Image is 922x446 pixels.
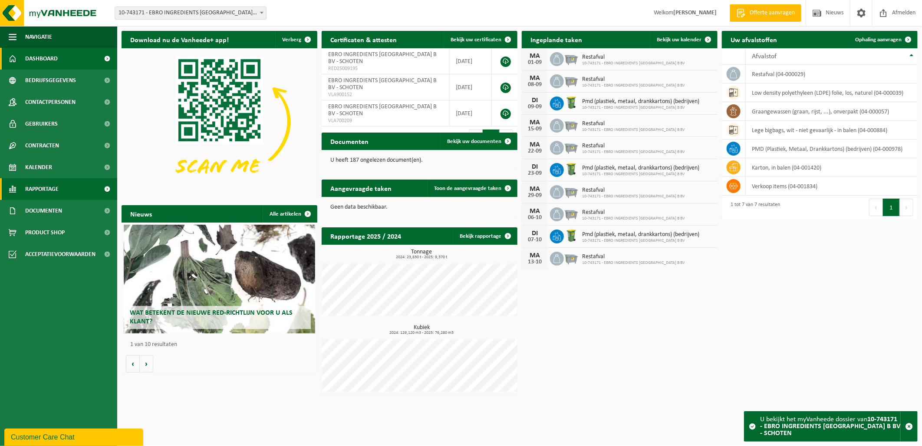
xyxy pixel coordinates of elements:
[746,83,918,102] td: low density polyethyleen (LDPE) folie, los, naturel (04-000039)
[746,121,918,140] td: lege bigbags, wit - niet gevaarlijk - in balen (04-000884)
[25,91,76,113] span: Contactpersonen
[582,231,699,238] span: Pmd (plastiek, metaal, drankkartons) (bedrijven)
[444,31,517,48] a: Bekijk uw certificaten
[582,76,685,83] span: Restafval
[582,238,699,243] span: 10-743171 - EBRO INGREDIENTS [GEOGRAPHIC_DATA] B BV
[526,252,543,259] div: MA
[722,31,786,48] h2: Uw afvalstoffen
[326,331,517,335] span: 2024: 129,120 m3 - 2025: 76,280 m3
[582,120,685,127] span: Restafval
[440,133,517,150] a: Bekijk uw documenten
[130,310,293,325] span: Wat betekent de nieuwe RED-richtlijn voor u als klant?
[526,141,543,148] div: MA
[434,186,501,191] span: Toon de aangevraagde taken
[848,31,917,48] a: Ophaling aanvragen
[328,91,443,98] span: VLA900152
[726,198,780,217] div: 1 tot 7 van 7 resultaten
[582,143,685,150] span: Restafval
[526,215,543,221] div: 06-10
[526,97,543,104] div: DI
[564,250,579,265] img: WB-2500-GAL-GY-01
[25,70,76,91] span: Bedrijfsgegevens
[564,228,579,243] img: WB-0240-HPE-GN-50
[25,48,58,70] span: Dashboard
[526,75,543,82] div: MA
[122,31,237,48] h2: Download nu de Vanheede+ app!
[582,54,685,61] span: Restafval
[746,158,918,177] td: karton, in balen (04-001420)
[522,31,591,48] h2: Ingeplande taken
[451,37,501,43] span: Bekijk uw certificaten
[657,37,701,43] span: Bekijk uw kalender
[564,206,579,221] img: WB-2500-GAL-GY-01
[526,53,543,60] div: MA
[526,259,543,265] div: 13-10
[752,53,777,60] span: Afvalstof
[526,186,543,193] div: MA
[760,412,900,441] div: U bekijkt het myVanheede dossier van
[328,117,443,124] span: VLA700209
[746,65,918,83] td: restafval (04-000029)
[4,427,145,446] iframe: chat widget
[526,104,543,110] div: 09-09
[115,7,266,19] span: 10-743171 - EBRO INGREDIENTS BELGIUM B BV - SCHOTEN
[25,178,59,200] span: Rapportage
[526,82,543,88] div: 08-09
[582,127,685,133] span: 10-743171 - EBRO INGREDIENTS [GEOGRAPHIC_DATA] B BV
[582,105,699,110] span: 10-743171 - EBRO INGREDIENTS [GEOGRAPHIC_DATA] B BV
[25,222,65,243] span: Product Shop
[582,98,699,105] span: Pmd (plastiek, metaal, drankkartons) (bedrijven)
[526,193,543,199] div: 29-09
[447,139,501,144] span: Bekijk uw documenten
[263,205,316,223] a: Alle artikelen
[582,194,685,199] span: 10-743171 - EBRO INGREDIENTS [GEOGRAPHIC_DATA] B BV
[140,355,153,373] button: Volgende
[582,172,699,177] span: 10-743171 - EBRO INGREDIENTS [GEOGRAPHIC_DATA] B BV
[526,230,543,237] div: DI
[526,163,543,170] div: DI
[855,37,902,43] span: Ophaling aanvragen
[526,170,543,176] div: 23-09
[25,156,52,178] span: Kalender
[582,187,685,194] span: Restafval
[526,126,543,132] div: 15-09
[746,102,918,121] td: graangewassen (graan, rijst, ...), onverpakt (04-000057)
[582,165,699,172] span: Pmd (plastiek, metaal, drankkartons) (bedrijven)
[450,48,492,74] td: [DATE]
[564,73,579,88] img: WB-2500-GAL-GY-01
[328,103,437,117] span: EBRO INGREDIENTS [GEOGRAPHIC_DATA] B BV - SCHOTEN
[730,4,801,22] a: Offerte aanvragen
[126,355,140,373] button: Vorige
[122,48,317,195] img: Download de VHEPlus App
[883,199,900,216] button: 1
[122,205,161,222] h2: Nieuws
[526,119,543,126] div: MA
[582,209,685,216] span: Restafval
[326,255,517,260] span: 2024: 23,830 t - 2025: 9,370 t
[900,199,913,216] button: Next
[330,157,509,163] p: U heeft 187 ongelezen document(en).
[564,140,579,154] img: WB-2500-GAL-GY-01
[453,227,517,245] a: Bekijk rapportage
[760,416,900,437] strong: 10-743171 - EBRO INGREDIENTS [GEOGRAPHIC_DATA] B BV - SCHOTEN
[322,180,400,196] h2: Aangevraagde taken
[582,61,685,66] span: 10-743171 - EBRO INGREDIENTS [GEOGRAPHIC_DATA] B BV
[25,135,59,156] span: Contracten
[322,31,405,48] h2: Certificaten & attesten
[427,180,517,197] a: Toon de aangevraagde taken
[322,133,377,150] h2: Documenten
[25,200,62,222] span: Documenten
[564,95,579,110] img: WB-0240-HPE-GN-50
[673,10,717,16] strong: [PERSON_NAME]
[650,31,717,48] a: Bekijk uw kalender
[450,100,492,126] td: [DATE]
[330,204,509,210] p: Geen data beschikbaar.
[746,177,918,196] td: verkoop items (04-001834)
[275,31,316,48] button: Verberg
[582,253,685,260] span: Restafval
[25,26,52,48] span: Navigatie
[582,150,685,155] span: 10-743171 - EBRO INGREDIENTS [GEOGRAPHIC_DATA] B BV
[564,162,579,176] img: WB-0240-HPE-GN-50
[746,140,918,158] td: PMD (Plastiek, Metaal, Drankkartons) (bedrijven) (04-000978)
